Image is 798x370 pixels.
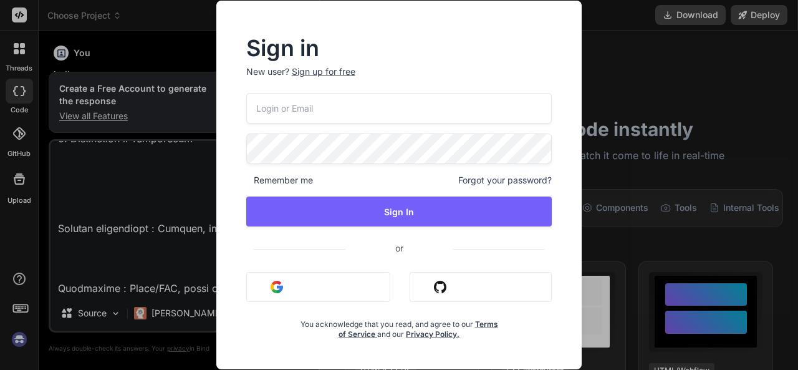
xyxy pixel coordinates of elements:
button: Sign in with Google [246,272,390,302]
div: Sign up for free [292,66,355,78]
img: google [271,281,283,293]
p: New user? [246,66,552,93]
span: or [345,233,453,263]
button: Sign In [246,197,552,226]
input: Login or Email [246,93,552,124]
span: Remember me [246,174,313,187]
button: Sign in with Github [410,272,552,302]
span: Forgot your password? [458,174,552,187]
img: github [434,281,446,293]
div: You acknowledge that you read, and agree to our and our [297,312,501,339]
h2: Sign in [246,38,552,58]
a: Terms of Service [339,319,498,339]
a: Privacy Policy. [406,329,459,339]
